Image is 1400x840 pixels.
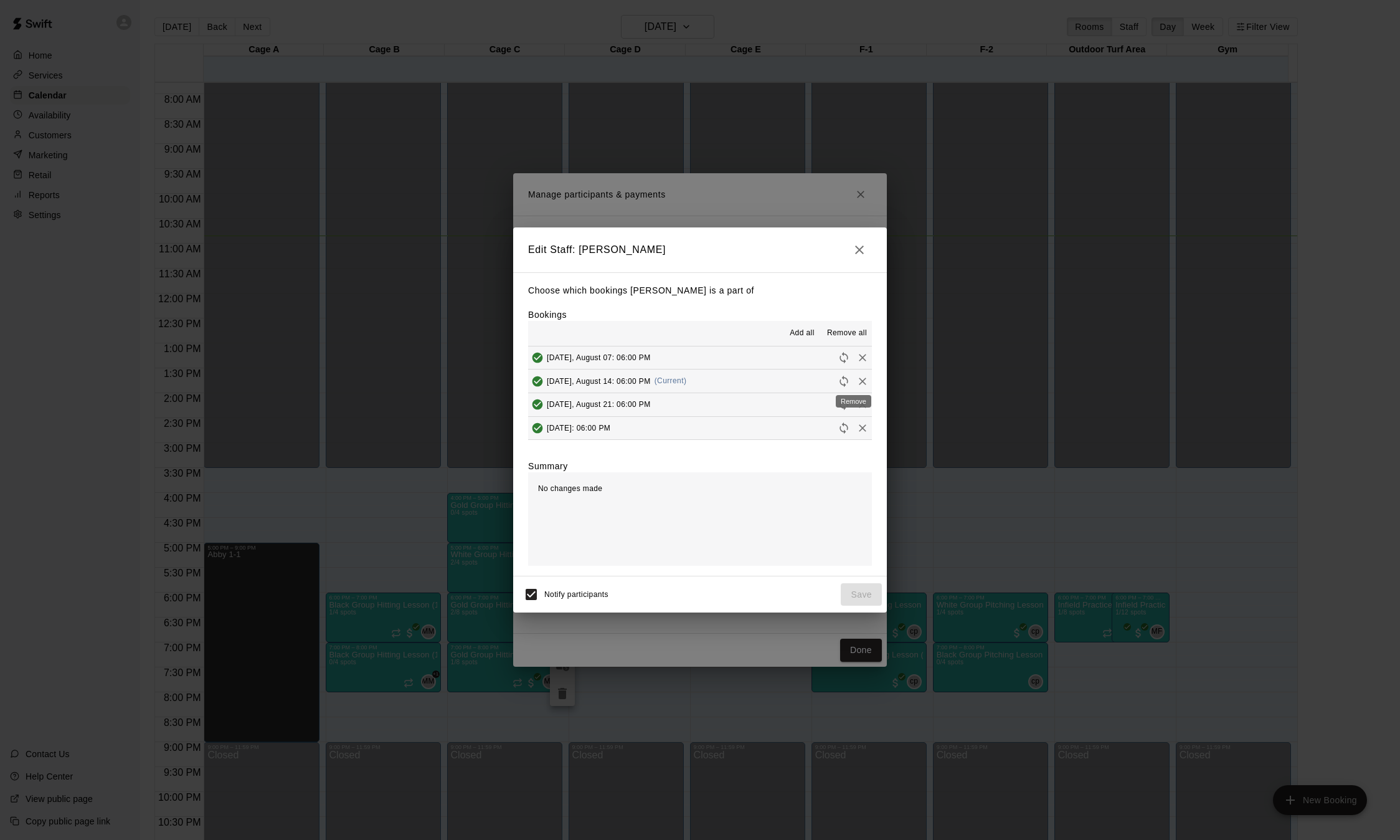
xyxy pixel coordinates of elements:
button: Added[DATE]: 06:00 PMRescheduleRemove [528,417,872,440]
p: Choose which bookings [PERSON_NAME] is a part of [528,283,872,298]
button: Added [528,419,547,437]
span: [DATE], August 14: 06:00 PM [547,376,651,385]
button: Added [528,395,547,414]
span: [DATE]: 06:00 PM [547,424,610,432]
button: Added[DATE], August 21: 06:00 PMRescheduleRemove [528,393,872,416]
h2: Edit Staff: [PERSON_NAME] [513,227,887,272]
span: [DATE], August 07: 06:00 PM [547,353,651,362]
span: Remove [853,376,872,385]
span: Remove [853,353,872,362]
span: (Current) [655,376,687,385]
span: Remove all [827,327,867,340]
button: Add all [782,323,822,343]
button: Added [528,372,547,391]
button: Added [528,348,547,367]
span: Add all [790,327,815,340]
label: Bookings [528,310,567,320]
span: Reschedule [835,423,853,432]
span: No changes made [538,484,602,493]
label: Summary [528,460,568,472]
button: Added[DATE], August 14: 06:00 PM(Current)RescheduleRemove [528,370,872,393]
span: Reschedule [835,353,853,362]
span: Remove [853,423,872,432]
span: [DATE], August 21: 06:00 PM [547,400,651,409]
span: Notify participants [544,590,608,599]
div: Remove [836,395,871,408]
button: Remove all [822,323,872,343]
button: Added[DATE], August 07: 06:00 PMRescheduleRemove [528,346,872,370]
span: Reschedule [835,376,853,385]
